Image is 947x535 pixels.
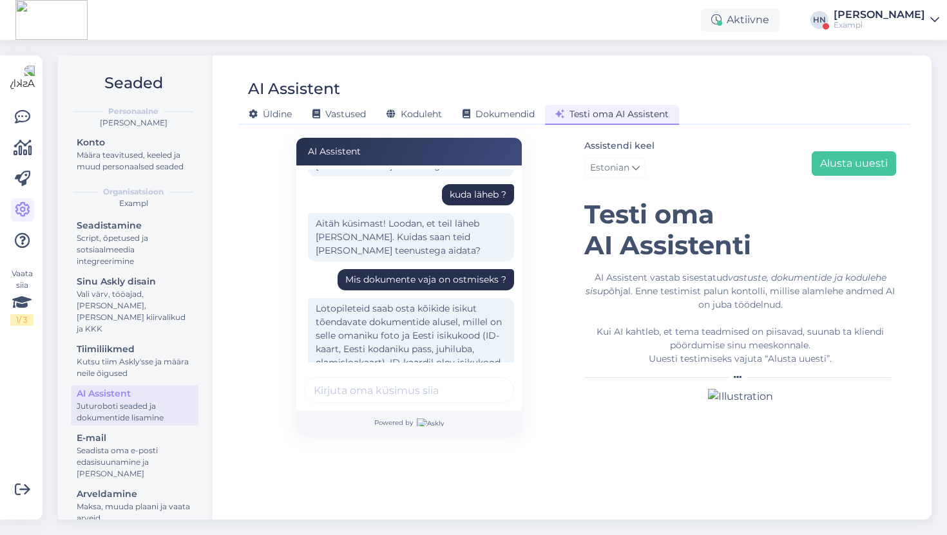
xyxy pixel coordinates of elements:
b: Organisatsioon [103,186,164,198]
i: vastuste, dokumentide ja kodulehe sisu [586,272,886,297]
div: [PERSON_NAME] [68,117,198,129]
a: Sinu Askly disainVali värv, tööajad, [PERSON_NAME], [PERSON_NAME] kiirvalikud ja KKK [71,273,198,337]
span: Estonian [590,161,629,175]
span: Dokumendid [463,108,535,120]
div: Seadista oma e-posti edasisuunamine ja [PERSON_NAME] [77,445,193,480]
a: E-mailSeadista oma e-posti edasisuunamine ja [PERSON_NAME] [71,429,198,482]
div: HN [810,11,828,29]
a: AI AssistentJuturoboti seaded ja dokumentide lisamine [71,385,198,426]
div: Vaata siia [10,268,33,326]
h1: Testi oma AI Assistenti [584,199,896,261]
div: Määra teavitused, keeled ja muud personaalsed seaded [77,149,193,173]
img: Illustration [708,389,773,404]
div: Aktiivne [701,8,780,32]
div: AI Assistent vastab sisestatud põhjal. Enne testimist palun kontolli, millise alamlehe andmed AI ... [584,271,896,366]
div: 1 / 3 [10,314,33,326]
div: Sinu Askly disain [77,275,193,288]
a: ArveldamineMaksa, muuda plaani ja vaata arveid [71,485,198,526]
label: Assistendi keel [584,139,655,153]
div: Script, õpetused ja sotsiaalmeedia integreerimine [77,232,193,267]
span: Koduleht [387,108,442,120]
div: E-mail [77,431,193,445]
div: Mis dokumente vaja on ostmiseks ? [345,273,506,286]
button: Alusta uuesti [812,151,896,176]
div: Konto [77,136,193,149]
div: Arveldamine [77,487,193,501]
div: Aitäh küsimast! Loodan, et teil läheb [PERSON_NAME]. Kuidas saan teid [PERSON_NAME] teenustega ai... [308,213,514,261]
a: KontoMäära teavitused, keeled ja muud personaalsed seaded [71,134,198,174]
span: Vastused [312,108,366,120]
a: SeadistamineScript, õpetused ja sotsiaalmeedia integreerimine [71,217,198,269]
div: Lotopileteid saab osta kõikide isikut tõendavate dokumentide alusel, millel on selle omaniku foto... [308,298,514,468]
div: Exampl [834,20,925,30]
b: Personaalne [108,106,158,117]
div: AI Assistent [77,387,193,400]
img: Askly Logo [10,66,35,90]
a: [PERSON_NAME]Exampl [834,10,939,30]
div: AI Assistent [296,138,522,165]
div: Vali värv, tööajad, [PERSON_NAME], [PERSON_NAME] kiirvalikud ja KKK [77,288,193,335]
div: AI Assistent [248,77,340,101]
span: Üldine [249,108,292,120]
a: TiimiliikmedKutsu tiim Askly'sse ja määra neile õigused [71,341,198,381]
input: Kirjuta oma küsimus siia [304,377,514,403]
div: Juturoboti seaded ja dokumentide lisamine [77,400,193,424]
span: Testi oma AI Assistent [555,108,669,120]
div: Exampl [68,198,198,209]
h2: Seaded [68,71,198,95]
div: Maksa, muuda plaani ja vaata arveid [77,501,193,524]
img: Askly [417,418,444,426]
a: Estonian [584,158,646,178]
div: Tiimiliikmed [77,343,193,356]
div: [PERSON_NAME] [834,10,925,20]
span: Powered by [374,418,444,427]
div: Seadistamine [77,219,193,232]
div: kuda läheb ? [450,188,506,202]
div: Kutsu tiim Askly'sse ja määra neile õigused [77,356,193,379]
